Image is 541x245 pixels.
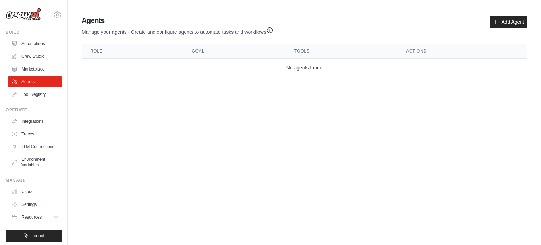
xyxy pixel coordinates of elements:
a: Add Agent [490,16,527,28]
a: Marketplace [8,63,62,75]
th: Goal [184,44,286,59]
div: Build [6,30,62,35]
h2: Agents [82,16,273,25]
th: Actions [398,44,527,59]
button: Resources [8,212,62,223]
img: Logo [6,8,41,22]
a: Environment Variables [8,154,62,171]
button: Logout [6,230,62,242]
a: Traces [8,128,62,140]
th: Tools [286,44,398,59]
a: Settings [8,199,62,210]
a: LLM Connections [8,141,62,152]
a: Automations [8,38,62,49]
div: Operate [6,107,62,113]
a: Agents [8,76,62,87]
span: Resources [21,214,42,220]
p: Manage your agents - Create and configure agents to automate tasks and workflows [82,25,273,36]
a: Tool Registry [8,89,62,100]
div: Manage [6,178,62,183]
span: Logout [31,233,44,239]
a: Usage [8,186,62,197]
td: No agents found [82,59,527,77]
a: Crew Studio [8,51,62,62]
a: Integrations [8,116,62,127]
th: Role [82,44,184,59]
